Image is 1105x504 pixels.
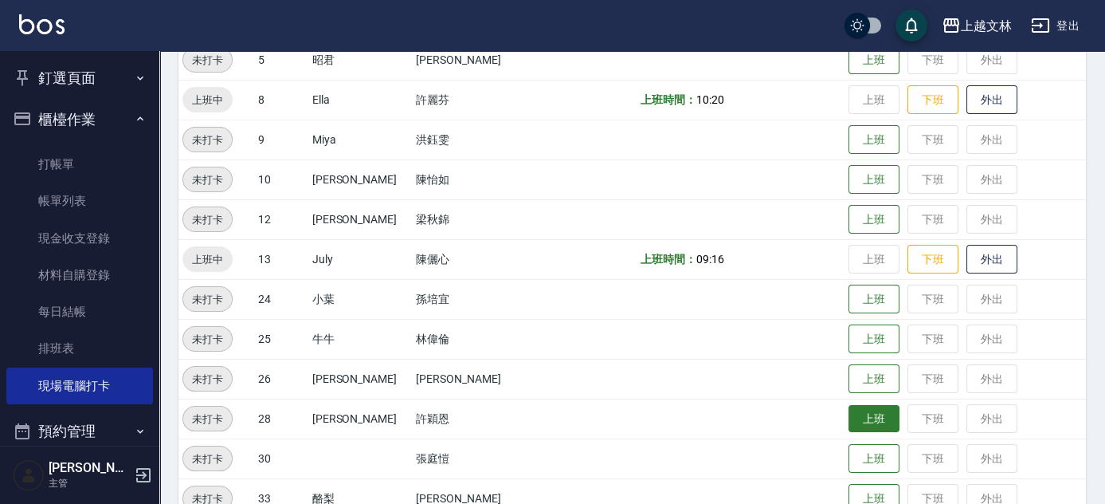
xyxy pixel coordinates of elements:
td: 10 [254,159,308,199]
img: Logo [19,14,65,34]
td: 13 [254,239,308,279]
td: 梁秋錦 [412,199,533,239]
td: 5 [254,40,308,80]
b: 上班時間： [641,253,696,266]
span: 10:20 [696,93,724,106]
button: 預約管理 [6,411,153,452]
td: July [308,239,412,279]
span: 未打卡 [183,132,232,148]
td: [PERSON_NAME] [308,159,412,199]
td: 28 [254,399,308,439]
a: 現金收支登錄 [6,220,153,257]
span: 未打卡 [183,52,232,69]
h5: [PERSON_NAME] [49,460,130,476]
td: 9 [254,120,308,159]
span: 上班中 [182,92,233,108]
td: 26 [254,359,308,399]
button: 釘選頁面 [6,57,153,99]
td: 牛牛 [308,319,412,359]
td: 25 [254,319,308,359]
span: 09:16 [696,253,724,266]
a: 現場電腦打卡 [6,368,153,404]
button: 上班 [848,325,899,354]
td: 陳儷心 [412,239,533,279]
button: save [895,10,927,41]
span: 未打卡 [183,411,232,427]
td: Ella [308,80,412,120]
td: 張庭愷 [412,439,533,478]
div: 上越文林 [961,16,1012,36]
td: 陳怡如 [412,159,533,199]
td: 許麗芬 [412,80,533,120]
a: 材料自購登錄 [6,257,153,293]
span: 未打卡 [183,331,232,348]
button: 外出 [966,85,1017,115]
span: 上班中 [182,251,233,268]
td: 12 [254,199,308,239]
td: 30 [254,439,308,478]
td: 昭君 [308,40,412,80]
button: 外出 [966,245,1017,274]
span: 未打卡 [183,451,232,467]
button: 登出 [1025,11,1086,41]
td: 8 [254,80,308,120]
button: 上越文林 [935,10,1018,42]
td: [PERSON_NAME] [308,199,412,239]
td: 林偉倫 [412,319,533,359]
td: 許穎恩 [412,399,533,439]
button: 上班 [848,165,899,195]
a: 打帳單 [6,146,153,183]
span: 未打卡 [183,371,232,388]
span: 未打卡 [183,171,232,188]
button: 上班 [848,285,899,314]
span: 未打卡 [183,291,232,308]
button: 櫃檯作業 [6,99,153,140]
button: 上班 [848,125,899,155]
button: 上班 [848,364,899,394]
a: 每日結帳 [6,293,153,330]
p: 主管 [49,476,130,490]
span: 未打卡 [183,211,232,228]
td: 孫培宜 [412,279,533,319]
td: 洪鈺雯 [412,120,533,159]
td: [PERSON_NAME] [308,399,412,439]
a: 排班表 [6,330,153,367]
td: 24 [254,279,308,319]
button: 上班 [848,444,899,474]
b: 上班時間： [641,93,696,106]
button: 上班 [848,205,899,234]
td: 小葉 [308,279,412,319]
button: 上班 [848,45,899,75]
td: [PERSON_NAME] [308,359,412,399]
a: 帳單列表 [6,183,153,219]
button: 上班 [848,405,899,433]
td: [PERSON_NAME] [412,359,533,399]
td: Miya [308,120,412,159]
button: 下班 [907,245,958,274]
img: Person [13,459,45,491]
td: [PERSON_NAME] [412,40,533,80]
button: 下班 [907,85,958,115]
